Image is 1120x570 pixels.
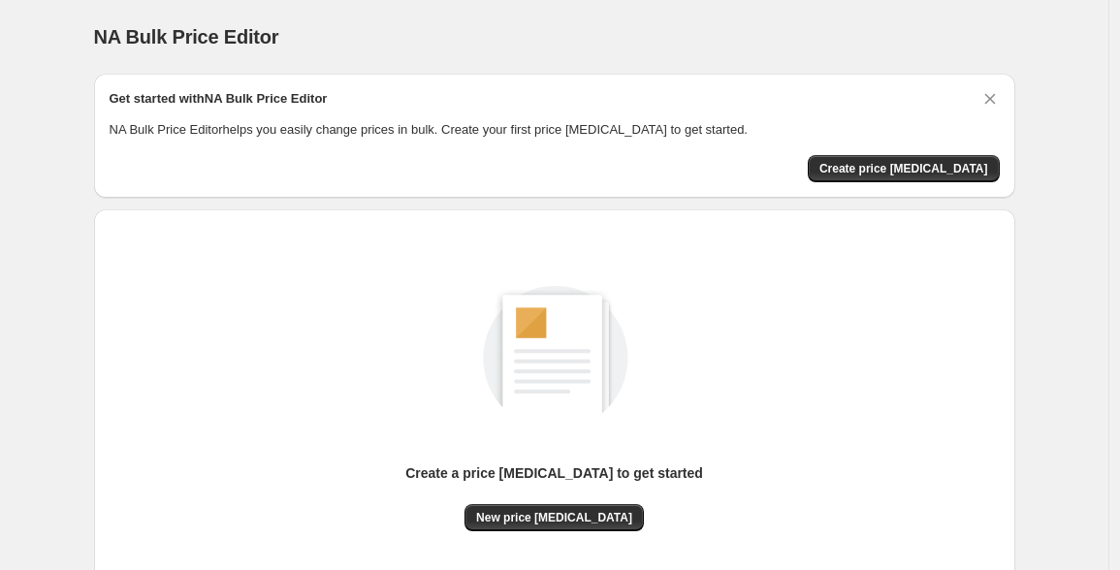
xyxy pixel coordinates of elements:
[110,120,1000,140] p: NA Bulk Price Editor helps you easily change prices in bulk. Create your first price [MEDICAL_DAT...
[980,89,1000,109] button: Dismiss card
[110,89,328,109] h2: Get started with NA Bulk Price Editor
[476,510,632,525] span: New price [MEDICAL_DATA]
[405,463,703,483] p: Create a price [MEDICAL_DATA] to get started
[819,161,988,176] span: Create price [MEDICAL_DATA]
[464,504,644,531] button: New price [MEDICAL_DATA]
[808,155,1000,182] button: Create price change job
[94,26,279,47] span: NA Bulk Price Editor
